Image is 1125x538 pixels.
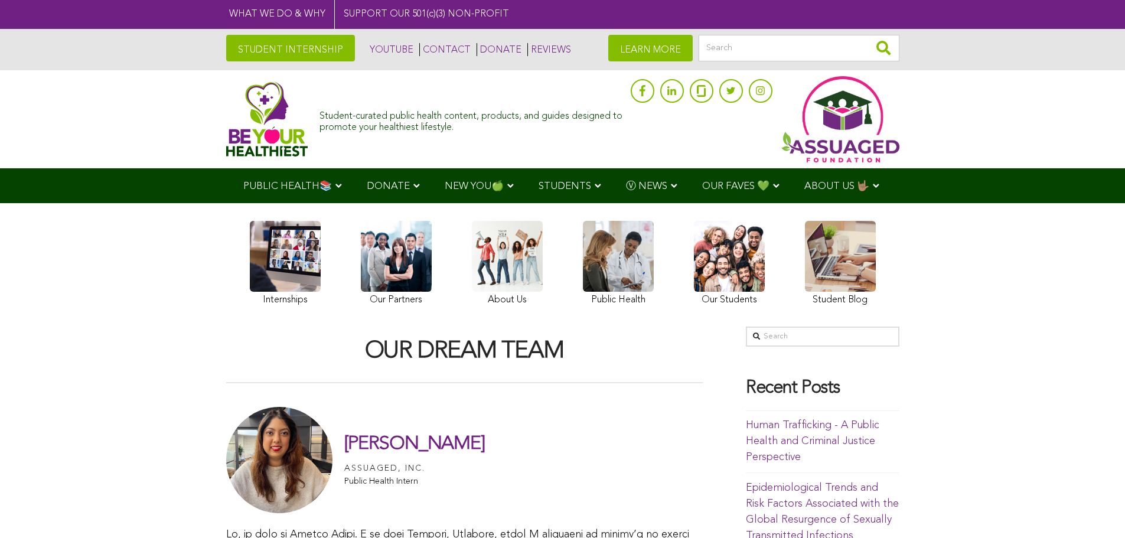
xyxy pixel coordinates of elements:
[226,81,308,156] img: Assuaged
[243,181,332,191] span: PUBLIC HEALTH📚
[539,181,591,191] span: STUDENTS
[226,338,703,364] h1: OUR DREAM TEAM
[697,85,705,97] img: glassdoor
[702,181,769,191] span: OUR FAVES 💚
[319,105,624,133] div: Student-curated public health content, products, and guides designed to promote your healthiest l...
[746,420,879,462] a: Human Trafficking - A Public Health and Criminal Justice Perspective
[367,181,410,191] span: DONATE
[477,43,521,56] a: DONATE
[419,43,471,56] a: CONTACT
[226,168,899,203] div: Navigation Menu
[804,181,869,191] span: ABOUT US 🤟🏽
[344,433,485,455] h1: [PERSON_NAME]
[699,35,899,61] input: Search
[367,43,413,56] a: YOUTUBE
[746,379,899,399] h4: Recent Posts
[608,35,693,61] a: LEARN MORE
[226,35,355,61] a: STUDENT INTERNSHIP
[344,477,485,485] p: Public Health Intern
[344,461,425,476] div: Assuaged, Inc.
[445,181,504,191] span: NEW YOU🍏
[626,181,667,191] span: Ⓥ NEWS
[527,43,571,56] a: REVIEWS
[746,327,899,347] input: Search
[226,407,332,513] img: anjali-patel-public-health-intern
[781,76,899,162] img: Assuaged App
[1066,481,1125,538] iframe: Chat Widget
